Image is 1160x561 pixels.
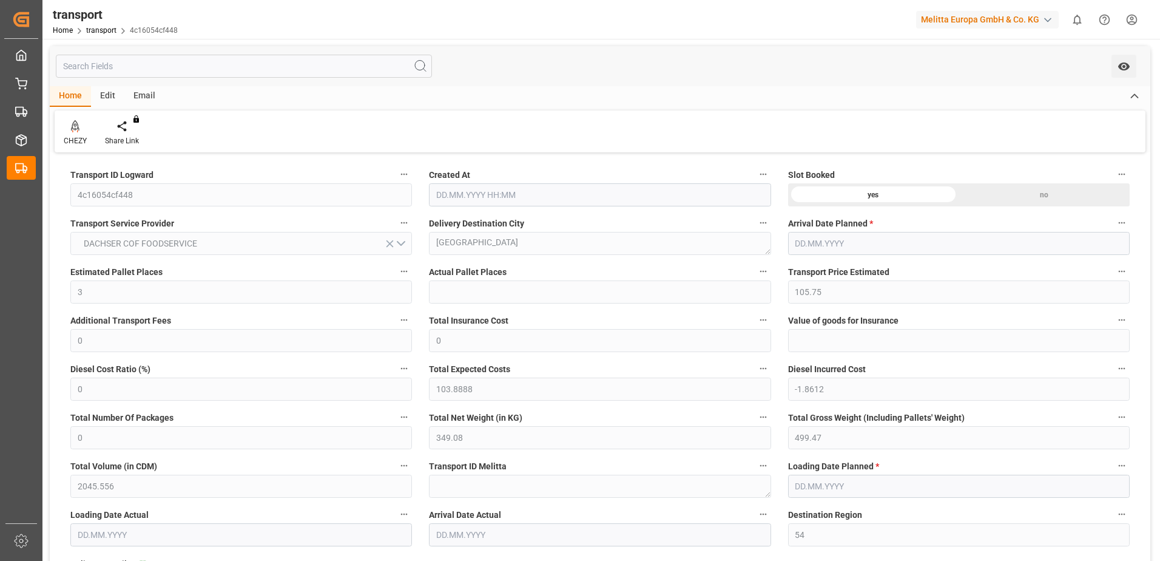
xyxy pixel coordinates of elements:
[396,458,412,474] button: Total Volume (in CDM)
[916,8,1064,31] button: Melitta Europa GmbH & Co. KG
[755,458,771,474] button: Transport ID Melitta
[396,409,412,425] button: Total Number Of Packages
[78,237,203,250] span: DACHSER COF FOODSERVICE
[788,475,1130,498] input: DD.MM.YYYY
[755,166,771,182] button: Created At
[788,460,879,473] span: Loading Date Planned
[70,412,174,424] span: Total Number Of Packages
[53,5,178,24] div: transport
[1114,361,1130,376] button: Diesel Incurred Cost
[396,215,412,231] button: Transport Service Provider
[429,217,524,230] span: Delivery Destination City
[755,215,771,231] button: Delivery Destination City
[56,55,432,78] input: Search Fields
[396,506,412,522] button: Loading Date Actual
[429,232,771,255] textarea: [GEOGRAPHIC_DATA]
[396,312,412,328] button: Additional Transport Fees
[788,412,965,424] span: Total Gross Weight (Including Pallets' Weight)
[916,11,1059,29] div: Melitta Europa GmbH & Co. KG
[1091,6,1118,33] button: Help Center
[788,314,899,327] span: Value of goods for Insurance
[755,312,771,328] button: Total Insurance Cost
[1114,215,1130,231] button: Arrival Date Planned *
[1111,55,1136,78] button: open menu
[396,361,412,376] button: Diesel Cost Ratio (%)
[1064,6,1091,33] button: show 0 new notifications
[70,523,412,546] input: DD.MM.YYYY
[429,509,501,522] span: Arrival Date Actual
[755,361,771,376] button: Total Expected Costs
[70,314,171,327] span: Additional Transport Fees
[64,135,87,146] div: CHEZY
[429,183,771,206] input: DD.MM.YYYY HH:MM
[429,523,771,546] input: DD.MM.YYYY
[788,509,862,522] span: Destination Region
[396,166,412,182] button: Transport ID Logward
[1114,166,1130,182] button: Slot Booked
[429,169,470,182] span: Created At
[50,86,91,107] div: Home
[53,26,73,35] a: Home
[396,263,412,279] button: Estimated Pallet Places
[70,217,174,230] span: Transport Service Provider
[1114,312,1130,328] button: Value of goods for Insurance
[429,266,507,279] span: Actual Pallet Places
[788,217,873,230] span: Arrival Date Planned
[429,363,510,376] span: Total Expected Costs
[1114,263,1130,279] button: Transport Price Estimated
[70,509,149,522] span: Loading Date Actual
[86,26,116,35] a: transport
[91,86,124,107] div: Edit
[788,266,889,279] span: Transport Price Estimated
[1114,458,1130,474] button: Loading Date Planned *
[70,169,153,182] span: Transport ID Logward
[755,409,771,425] button: Total Net Weight (in KG)
[1114,409,1130,425] button: Total Gross Weight (Including Pallets' Weight)
[70,460,157,473] span: Total Volume (in CDM)
[1114,506,1130,522] button: Destination Region
[70,266,163,279] span: Estimated Pallet Places
[788,232,1130,255] input: DD.MM.YYYY
[755,263,771,279] button: Actual Pallet Places
[70,232,412,255] button: open menu
[755,506,771,522] button: Arrival Date Actual
[429,314,508,327] span: Total Insurance Cost
[124,86,164,107] div: Email
[429,460,507,473] span: Transport ID Melitta
[70,363,150,376] span: Diesel Cost Ratio (%)
[788,169,835,182] span: Slot Booked
[788,363,866,376] span: Diesel Incurred Cost
[429,412,522,424] span: Total Net Weight (in KG)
